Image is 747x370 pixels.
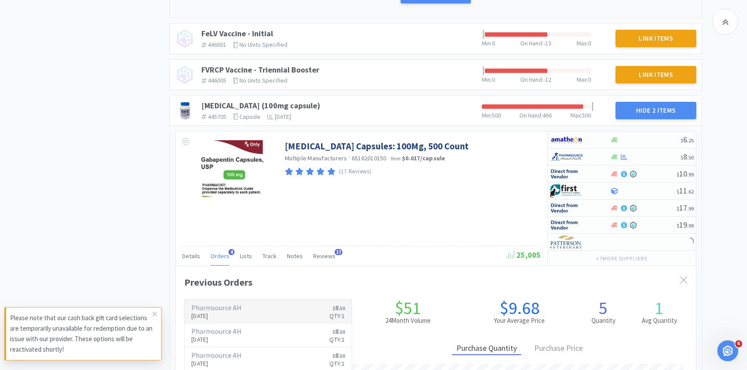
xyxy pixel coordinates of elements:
[550,167,583,180] img: c67096674d5b41e1bca769e75293f8dd_19.png
[550,218,583,232] img: c67096674d5b41e1bca769e75293f8dd_19.png
[681,137,683,144] span: $
[735,340,742,347] span: 6
[550,184,583,197] img: 67d67680309e4a0bb49a5ff0391dcc42_6.png
[463,317,575,325] h2: Your Average Price
[717,340,738,361] iframe: Intercom live chat
[616,30,697,47] button: Link Items
[482,39,492,47] span: Min :
[677,169,694,179] span: 10
[332,329,335,335] span: $
[352,154,387,162] span: 65162010150
[588,39,591,47] span: 0
[631,299,687,317] h1: 1
[687,154,694,161] span: . 50
[677,188,679,195] span: $
[388,154,390,162] span: ·
[520,39,543,47] span: On Hand :
[339,353,345,359] span: . 50
[677,171,679,178] span: $
[482,111,492,119] span: Min :
[391,156,401,162] span: from
[287,252,303,260] span: Notes
[482,76,492,83] span: Min :
[349,154,350,162] span: ·
[681,152,694,162] span: 8
[339,329,345,335] span: . 50
[285,154,347,162] a: Multiple Manufacturers
[616,102,697,119] button: Hide 2 Items
[687,137,694,144] span: . 25
[582,111,591,119] span: 500
[588,76,591,83] span: 0
[577,76,588,83] span: Max :
[543,76,551,83] span: -12
[677,220,694,230] span: 19
[239,41,287,48] span: No units specified
[575,317,631,325] h2: Quantity
[677,222,679,229] span: $
[681,154,683,161] span: $
[191,311,242,321] p: [DATE]
[191,359,242,368] p: [DATE]
[313,252,335,260] span: Reviews
[239,113,260,121] span: capsule
[577,39,588,47] span: Max :
[571,111,582,119] span: Max :
[201,100,320,111] a: [MEDICAL_DATA] (100mg capsule)
[687,171,694,178] span: . 99
[339,305,345,311] span: . 50
[402,154,446,162] strong: $0.017 / capsule
[175,29,194,48] img: no_image.png
[191,328,242,335] h6: Pharmsource AH
[332,351,345,360] span: 8
[575,299,631,317] h1: 5
[201,65,319,75] a: FVRCP Vaccine - Triennial Booster
[185,300,352,324] a: Pharmsource AH[DATE]$8.50Qty:1
[520,76,543,83] span: On Hand :
[263,252,277,260] span: Track
[339,167,372,176] p: (17 Reviews)
[182,252,200,260] span: Details
[239,76,287,84] span: No units specified
[681,135,694,145] span: 6
[191,352,242,359] h6: Pharmsource AH
[208,41,226,48] span: 446001
[175,101,194,120] img: 7b72d6a15faa4a90bb5d2f3c94278d40_50756.jpeg
[352,299,464,317] h1: $51
[240,252,252,260] span: Lists
[463,299,575,317] h1: $9.68
[332,327,345,335] span: 8
[332,305,335,311] span: $
[332,303,345,312] span: 8
[285,140,469,152] a: [MEDICAL_DATA] Capsules: 100Mg, 500 Count
[687,222,694,229] span: . 99
[687,188,694,195] span: . 62
[550,201,583,214] img: c67096674d5b41e1bca769e75293f8dd_19.png
[550,150,583,163] img: 7915dbd3f8974342a4dc3feb8efc1740_58.png
[507,250,541,260] span: 25,005
[519,111,543,119] span: On Hand :
[275,113,291,121] span: [DATE]
[191,335,242,344] p: [DATE]
[687,205,694,212] span: . 99
[652,106,676,114] span: 2 Items
[543,39,551,47] span: -13
[185,323,352,347] a: Pharmsource AH[DATE]$8.50Qty:1
[329,335,345,344] p: Qty: 1
[492,76,495,83] span: 0
[208,113,226,121] span: 445705
[329,311,345,321] p: Qty: 1
[191,304,242,311] h6: Pharmsource AH
[335,249,342,255] span: 17
[550,133,583,146] img: 3331a67d23dc422aa21b1ec98afbf632_11.png
[329,359,345,368] p: Qty: 1
[332,353,335,359] span: $
[550,235,583,249] img: f5e969b455434c6296c6d81ef179fa71_3.png
[10,313,152,355] p: Please note that our cash back gift card selections are temporarily unavailable for redemption du...
[677,205,679,212] span: $
[677,186,694,196] span: 11
[492,39,495,47] span: 0
[492,111,501,119] span: 500
[543,111,552,119] span: 466
[175,65,194,84] img: no_image.png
